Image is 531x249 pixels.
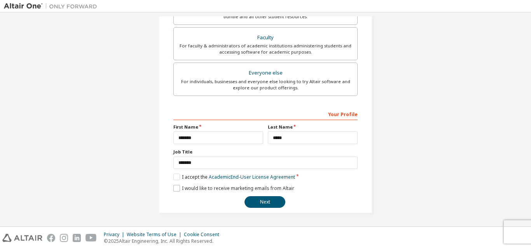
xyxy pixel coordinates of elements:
[178,68,353,78] div: Everyone else
[86,234,97,242] img: youtube.svg
[268,124,358,130] label: Last Name
[209,174,295,180] a: Academic End-User License Agreement
[2,234,42,242] img: altair_logo.svg
[173,108,358,120] div: Your Profile
[178,78,353,91] div: For individuals, businesses and everyone else looking to try Altair software and explore our prod...
[173,174,295,180] label: I accept the
[184,232,224,238] div: Cookie Consent
[178,43,353,55] div: For faculty & administrators of academic institutions administering students and accessing softwa...
[60,234,68,242] img: instagram.svg
[173,124,263,130] label: First Name
[173,149,358,155] label: Job Title
[4,2,101,10] img: Altair One
[178,32,353,43] div: Faculty
[245,196,285,208] button: Next
[104,232,127,238] div: Privacy
[73,234,81,242] img: linkedin.svg
[47,234,55,242] img: facebook.svg
[173,185,294,192] label: I would like to receive marketing emails from Altair
[127,232,184,238] div: Website Terms of Use
[104,238,224,244] p: © 2025 Altair Engineering, Inc. All Rights Reserved.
